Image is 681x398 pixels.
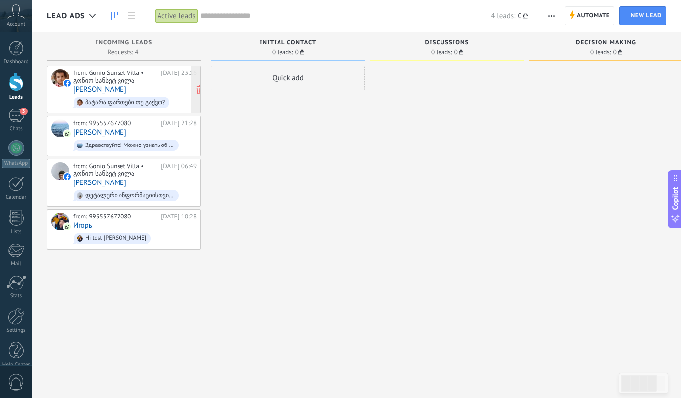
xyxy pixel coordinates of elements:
[425,39,469,46] span: Discussions
[64,130,71,137] img: com.amocrm.amocrmwa.svg
[2,229,31,235] div: Lists
[590,49,611,55] span: 0 leads:
[73,119,158,127] div: from: 995557677080
[2,362,31,368] div: Help Center
[51,213,69,230] div: Игорь
[260,39,316,46] span: Initial contact
[2,126,31,132] div: Chats
[216,39,360,48] div: Initial contact
[20,108,28,115] span: 3
[534,39,678,48] div: Decision making
[85,142,174,149] div: Здравствуйте! Можно узнать об этом подробнее?
[51,162,69,180] div: შალვა წილოსანი
[631,7,662,25] span: New lead
[52,39,196,48] div: Incoming leads
[2,59,31,65] div: Dashboard
[2,261,31,267] div: Mail
[64,173,71,180] img: facebook-sm.svg
[73,179,126,187] a: [PERSON_NAME]
[577,7,610,25] span: Automate
[491,11,515,21] span: 4 leads:
[518,11,527,21] span: 0 ₾
[670,187,680,210] span: Copilot
[73,162,158,178] div: from: Gonio Sunset Villa • გონიო სანსეტ ვილა
[64,223,71,230] img: com.amocrm.amocrmwa.svg
[161,213,197,220] div: [DATE] 10:28
[565,6,615,25] a: Automate
[211,66,365,90] div: Quick add
[375,39,519,48] div: Discussions
[2,194,31,201] div: Calendar
[454,49,463,55] span: 0 ₾
[2,94,31,101] div: Leads
[2,159,30,168] div: WhatsApp
[73,128,126,137] a: [PERSON_NAME]
[51,119,69,137] div: Влад Савицький
[85,192,174,199] div: დეტალური ინფორმაციისთვის დაგვიკავშირდით 📞[PHONE_NUMBER] Contact us for detailed information 📞[PHO...
[576,39,636,46] span: Decision making
[161,119,197,127] div: [DATE] 21:28
[613,49,622,55] span: 0 ₾
[73,85,126,94] a: [PERSON_NAME]
[2,327,31,334] div: Settings
[85,235,146,242] div: Hi test [PERSON_NAME]
[7,21,25,28] span: Account
[619,6,666,25] a: New lead
[431,49,452,55] span: 0 leads:
[64,80,71,87] img: facebook-sm.svg
[155,9,198,23] div: Active leads
[96,39,152,46] span: Incoming leads
[108,49,139,55] span: Requests: 4
[73,213,158,220] div: from: 995557677080
[73,221,92,230] a: Игорь
[2,293,31,299] div: Stats
[85,99,165,106] div: პატარა ფართები თუ გაქვთ?
[51,69,69,87] div: Inga Janelidze
[161,69,197,84] div: [DATE] 23:16
[295,49,304,55] span: 0 ₾
[73,69,158,84] div: from: Gonio Sunset Villa • გონიო სანსეტ ვილა
[272,49,293,55] span: 0 leads:
[47,11,85,21] span: Lead Ads
[161,162,197,178] div: [DATE] 06:49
